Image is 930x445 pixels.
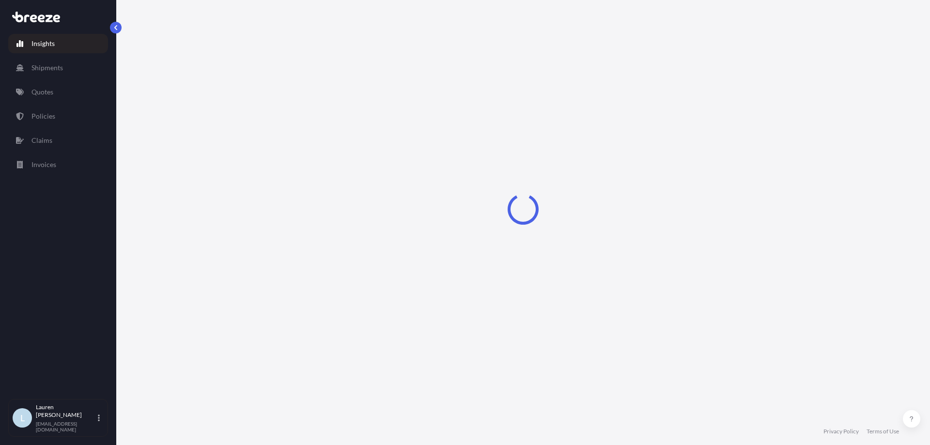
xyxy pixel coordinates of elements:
a: Shipments [8,58,108,77]
p: Invoices [31,160,56,169]
p: Lauren [PERSON_NAME] [36,403,96,419]
p: [EMAIL_ADDRESS][DOMAIN_NAME] [36,421,96,432]
a: Privacy Policy [823,428,859,435]
a: Terms of Use [867,428,899,435]
p: Quotes [31,87,53,97]
p: Shipments [31,63,63,73]
a: Claims [8,131,108,150]
a: Insights [8,34,108,53]
p: Claims [31,136,52,145]
p: Insights [31,39,55,48]
span: L [20,413,25,423]
a: Policies [8,107,108,126]
p: Policies [31,111,55,121]
a: Invoices [8,155,108,174]
a: Quotes [8,82,108,102]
